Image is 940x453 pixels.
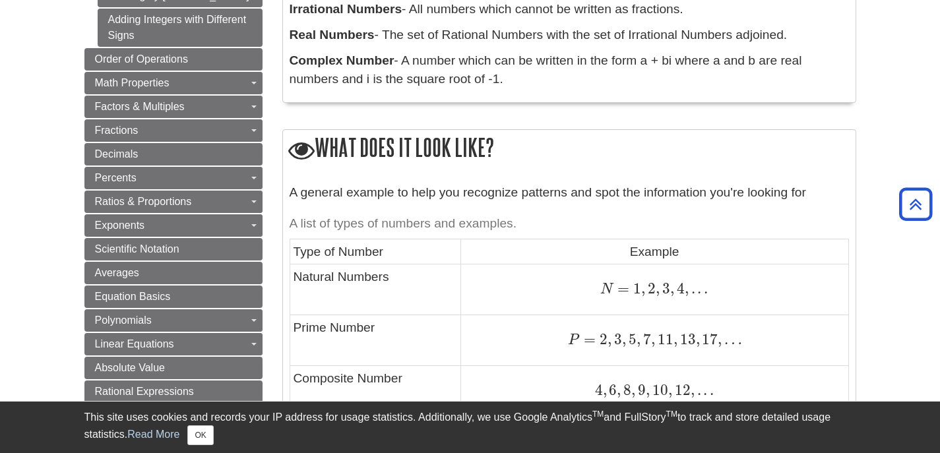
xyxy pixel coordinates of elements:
b: Real Numbers [290,28,375,42]
span: 3 [611,330,622,348]
a: Read More [127,429,179,440]
span: , [603,381,607,399]
a: Order of Operations [84,48,263,71]
span: 11 [655,330,674,348]
span: . [707,381,714,399]
span: , [617,381,621,399]
span: N [600,282,613,297]
span: Math Properties [95,77,170,88]
span: , [670,280,674,297]
span: 1 [629,280,641,297]
span: 10 [650,381,668,399]
span: 17 [700,330,718,348]
a: Rational Expressions [84,380,263,403]
span: , [608,330,611,348]
span: 5 [626,330,637,348]
span: 2 [596,330,608,348]
a: Math Properties [84,72,263,94]
span: , [696,330,700,348]
span: 3 [660,280,670,297]
sup: TM [666,409,677,419]
span: Polynomials [95,315,152,326]
a: Ratios & Proportions [84,191,263,213]
span: , [646,381,650,399]
a: Polynomials [84,309,263,332]
span: . [701,280,708,297]
caption: A list of types of numbers and examples. [290,209,849,239]
span: . [695,381,701,399]
span: 7 [641,330,651,348]
b: Complex Number [290,53,394,67]
td: Natural Numbers [290,264,460,315]
span: = [613,280,629,297]
p: - The set of Rational Numbers with the set of Irrational Numbers adjoined. [290,26,849,45]
span: 8 [621,381,631,399]
span: , [685,280,689,297]
span: Decimals [95,148,139,160]
a: Scientific Notation [84,238,263,260]
span: Averages [95,267,139,278]
td: Type of Number [290,239,460,264]
sup: TM [592,409,604,419]
span: Exponents [95,220,145,231]
span: , [718,330,722,348]
span: , [668,381,672,399]
b: Irrational Numbers [290,2,402,16]
div: This site uses cookies and records your IP address for usage statistics. Additionally, we use Goo... [84,409,856,445]
span: . [701,381,708,399]
span: , [651,330,655,348]
a: Factors & Multiples [84,96,263,118]
span: Equation Basics [95,291,171,302]
span: … [722,330,742,348]
td: Example [460,239,848,264]
span: . [695,280,702,297]
p: - A number which can be written in the form a + bi where a and b are real numbers and i is the sq... [290,51,849,90]
span: Absolute Value [95,362,165,373]
span: 4 [674,280,685,297]
span: Ratios & Proportions [95,196,192,207]
span: 2 [645,280,656,297]
span: Percents [95,172,137,183]
span: Linear Equations [95,338,174,349]
span: Fractions [95,125,139,136]
span: = [580,330,596,348]
span: 12 [672,381,691,399]
span: . [689,280,695,297]
a: Equation Basics [84,286,263,308]
a: Adding Integers with Different Signs [98,9,263,47]
span: 4 [595,381,603,399]
span: Rational Expressions [95,386,194,397]
a: Back to Top [894,195,937,213]
a: Exponents [84,214,263,237]
span: 13 [677,330,696,348]
span: , [641,280,645,297]
span: 9 [635,381,646,399]
a: Decimals [84,143,263,166]
span: , [622,330,626,348]
td: Prime Number [290,315,460,365]
span: , [637,330,641,348]
p: A general example to help you recognize patterns and spot the information you're looking for [290,183,849,202]
a: Averages [84,262,263,284]
a: Fractions [84,119,263,142]
span: Order of Operations [95,53,188,65]
span: Factors & Multiples [95,101,185,112]
span: , [656,280,660,297]
td: Composite Number [290,365,460,416]
a: Absolute Value [84,357,263,379]
span: , [691,381,695,399]
a: Linear Equations [84,333,263,355]
button: Close [187,425,213,445]
span: , [631,381,635,399]
span: 6 [607,381,617,399]
span: , [674,330,677,348]
span: P [568,333,580,347]
a: Percents [84,167,263,189]
h2: What does it look like? [283,130,856,167]
span: Scientific Notation [95,243,179,255]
